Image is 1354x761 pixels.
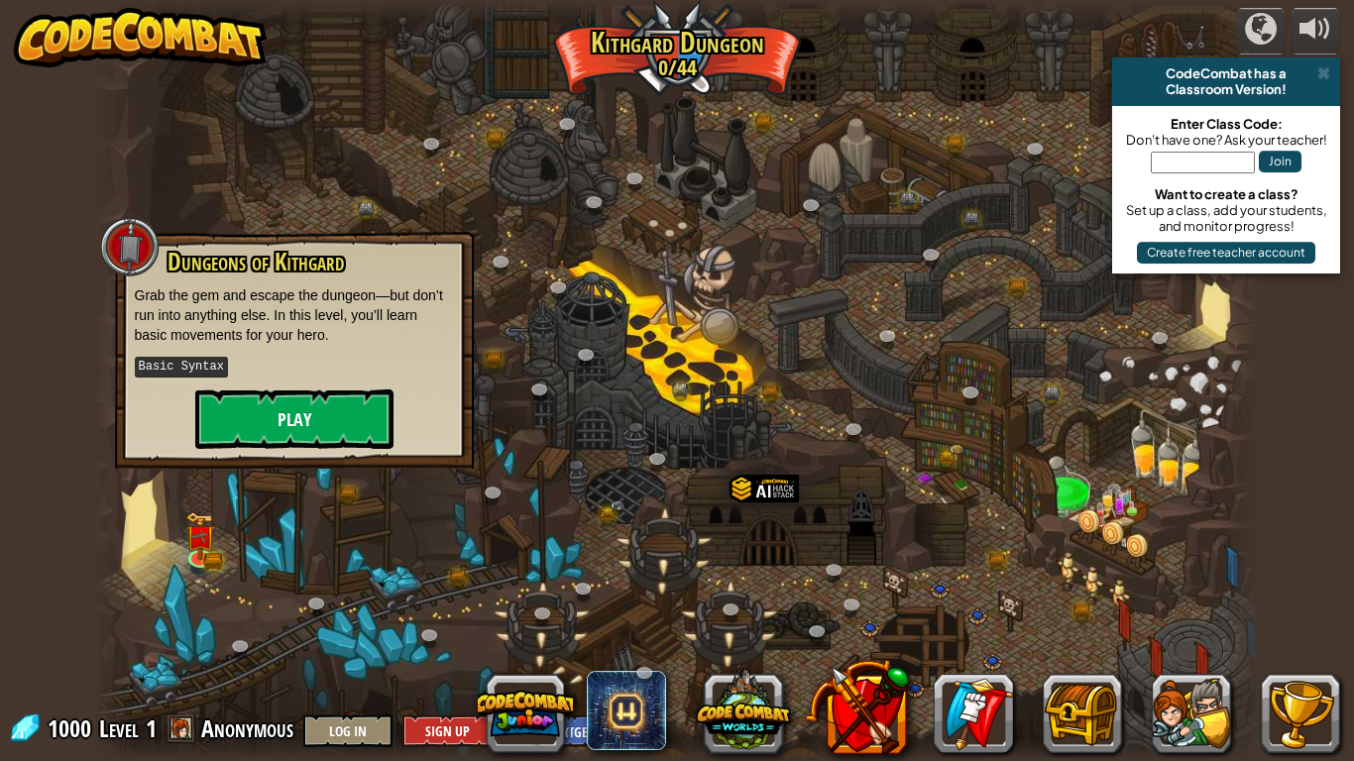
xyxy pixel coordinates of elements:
[168,245,344,278] span: Dungeons of Kithgard
[1291,8,1340,54] button: Adjust volume
[1236,8,1286,54] button: Campaigns
[1259,151,1301,172] button: Join
[1120,81,1332,97] div: Classroom Version!
[135,285,454,345] p: Grab the gem and escape the dungeon—but don’t run into anything else. In this level, you’ll learn...
[1137,242,1315,264] button: Create free teacher account
[146,712,157,744] span: 1
[191,530,209,543] img: portrait.png
[99,712,139,745] span: Level
[1122,132,1330,148] div: Don't have one? Ask your teacher!
[402,714,492,747] button: Sign Up
[135,357,228,378] kbd: Basic Syntax
[195,389,394,449] button: Play
[14,8,268,67] img: CodeCombat - Learn how to code by playing a game
[949,444,962,455] img: portrait.png
[610,500,623,511] img: portrait.png
[201,712,293,744] span: Anonymous
[1120,65,1332,81] div: CodeCombat has a
[185,511,215,560] img: level-banner-unlock.png
[48,712,97,744] span: 1000
[1122,202,1330,234] div: Set up a class, add your students, and monitor progress!
[203,553,223,569] img: bronze-chest.png
[1122,116,1330,132] div: Enter Class Code:
[303,714,393,747] button: Log In
[1122,186,1330,202] div: Want to create a class?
